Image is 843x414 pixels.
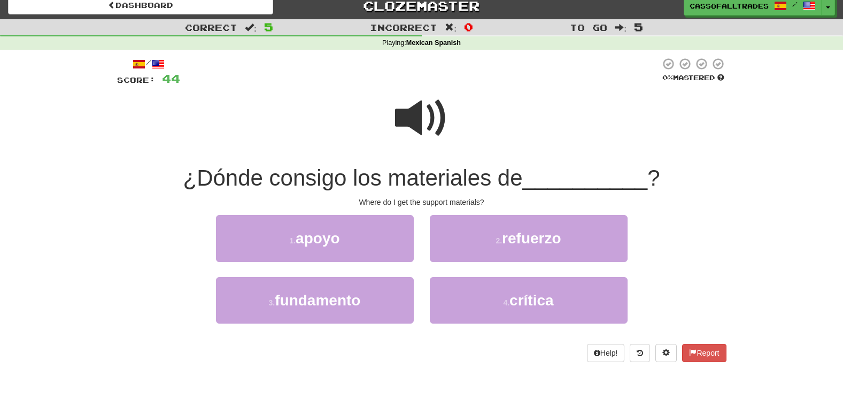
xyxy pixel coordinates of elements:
span: __________ [523,165,648,190]
span: Correct [185,22,237,33]
span: 0 [464,20,473,33]
span: : [245,23,257,32]
span: : [445,23,457,32]
button: Report [682,344,726,362]
small: 3 . [269,298,275,307]
span: Score: [117,75,156,85]
span: 44 [162,72,180,85]
span: fundamento [275,292,360,309]
button: Round history (alt+y) [630,344,650,362]
span: 5 [264,20,273,33]
div: Where do I get the support materials? [117,197,726,208]
span: Incorrect [370,22,437,33]
span: 5 [634,20,643,33]
span: : [615,23,627,32]
span: 0 % [662,73,673,82]
span: ? [647,165,660,190]
small: 4 . [503,298,509,307]
button: 4.crítica [430,277,628,324]
span: Cassofalltrades [690,1,769,11]
div: / [117,57,180,71]
span: / [792,1,798,8]
small: 2 . [496,236,502,245]
span: To go [570,22,607,33]
span: apoyo [296,230,339,247]
span: refuerzo [502,230,561,247]
button: Help! [587,344,625,362]
strong: Mexican Spanish [406,39,461,47]
span: crítica [509,292,554,309]
button: 3.fundamento [216,277,414,324]
span: ¿Dónde consigo los materiales de [183,165,523,190]
button: 2.refuerzo [430,215,628,262]
small: 1 . [289,236,296,245]
div: Mastered [660,73,726,83]
button: 1.apoyo [216,215,414,262]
